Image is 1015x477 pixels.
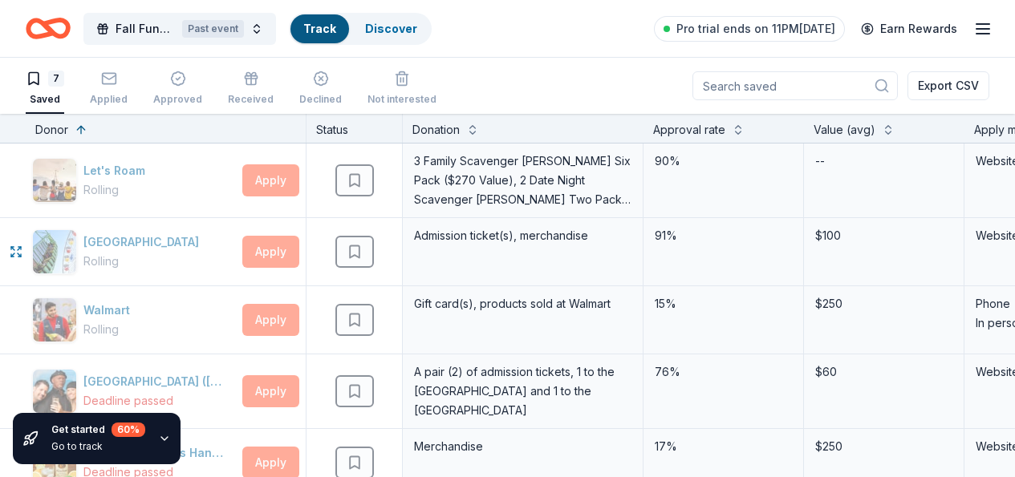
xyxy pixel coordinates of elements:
a: Earn Rewards [851,14,967,43]
div: Admission ticket(s), merchandise [412,224,633,247]
div: Donor [35,120,68,139]
div: Saved [26,93,64,106]
div: 60 % [112,422,145,437]
div: 90% [653,150,794,172]
div: Approved [153,93,202,106]
button: Image for Pacific Park[GEOGRAPHIC_DATA]Rolling [32,229,236,274]
div: 76% [653,361,794,383]
div: $250 [814,293,954,315]
div: Get started [51,422,145,437]
div: 3 Family Scavenger [PERSON_NAME] Six Pack ($270 Value), 2 Date Night Scavenger [PERSON_NAME] Two ... [412,150,633,211]
button: TrackDiscover [289,13,432,45]
div: 17% [653,435,794,458]
button: Image for Hollywood Wax Museum (Hollywood)[GEOGRAPHIC_DATA] ([GEOGRAPHIC_DATA])Deadline passed [32,369,236,414]
button: Declined [299,64,342,114]
a: Discover [365,22,417,35]
a: Pro trial ends on 11PM[DATE] [654,16,845,42]
div: Donation [412,120,460,139]
button: Applied [90,64,128,114]
div: Applied [90,93,128,106]
div: 15% [653,293,794,315]
div: -- [814,150,826,172]
button: 7Saved [26,64,64,114]
span: Pro trial ends on 11PM[DATE] [676,19,835,38]
div: $100 [814,224,954,247]
span: Fall Fundraiser [116,19,176,38]
div: Approval rate [653,120,725,139]
button: Image for WalmartWalmartRolling [32,297,236,342]
button: Fall FundraiserPast event [83,13,276,45]
div: 91% [653,224,794,247]
button: Not interested [367,64,436,114]
a: Home [26,10,71,47]
input: Search saved [692,71,898,100]
div: 7 [48,71,64,87]
div: A pair (2) of admission tickets, 1 to the [GEOGRAPHIC_DATA] and 1 to the [GEOGRAPHIC_DATA] [412,361,633,422]
a: Track [303,22,336,35]
div: $60 [814,361,954,383]
button: Approved [153,64,202,114]
button: Image for Let's RoamLet's RoamRolling [32,158,236,203]
div: Received [228,93,274,106]
div: Go to track [51,440,145,453]
div: $250 [814,435,954,458]
div: Status [307,114,403,143]
button: Received [228,64,274,114]
div: Gift card(s), products sold at Walmart [412,293,633,315]
div: Merchandise [412,435,633,458]
button: Export CSV [907,71,989,100]
div: Past event [182,20,244,38]
div: Declined [299,93,342,106]
div: Value (avg) [814,120,875,139]
div: Not interested [367,93,436,106]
